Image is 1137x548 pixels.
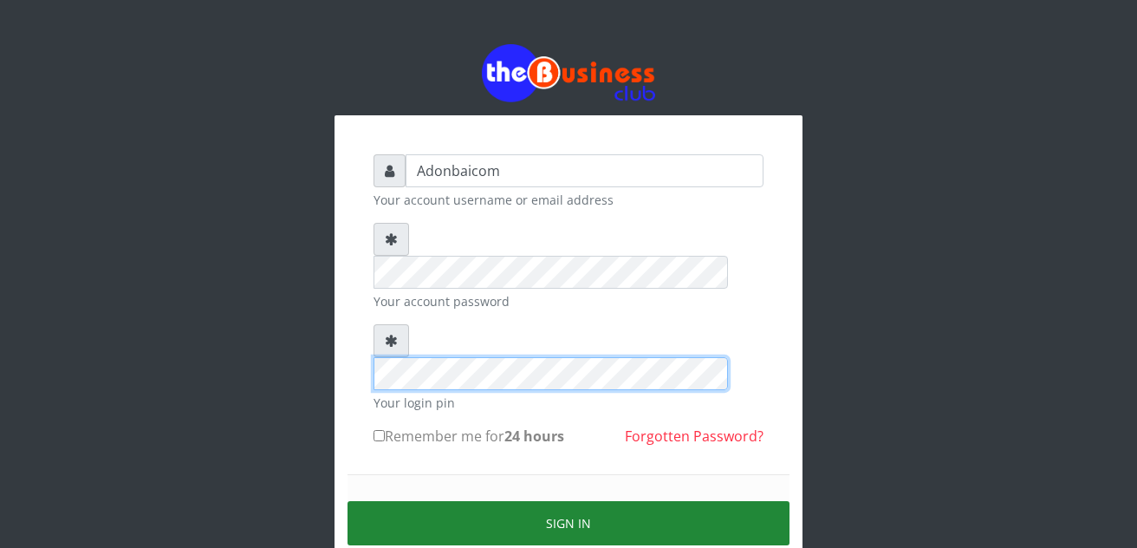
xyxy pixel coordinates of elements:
small: Your account password [374,292,763,310]
label: Remember me for [374,426,564,447]
small: Your login pin [374,394,763,412]
button: Sign in [348,501,789,545]
a: Forgotten Password? [625,427,763,446]
input: Remember me for24 hours [374,430,385,441]
input: Username or email address [406,154,763,187]
b: 24 hours [504,427,564,446]
small: Your account username or email address [374,191,763,209]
